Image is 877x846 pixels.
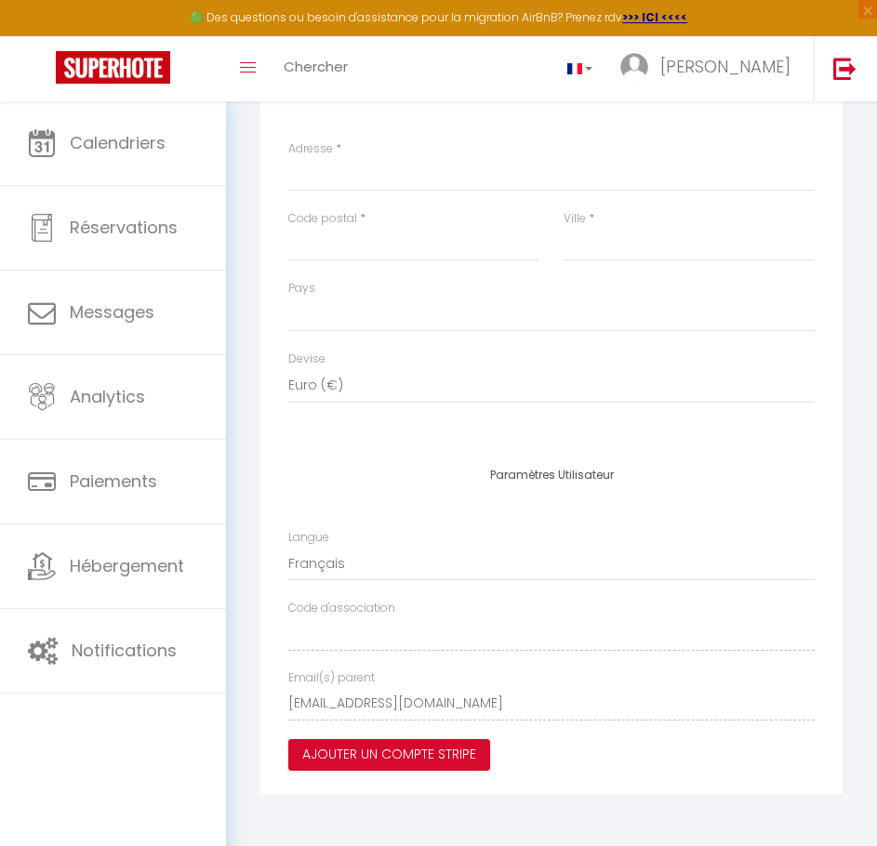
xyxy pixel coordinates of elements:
button: Ajouter un compte Stripe [288,739,490,771]
label: Adresse [288,140,333,158]
span: Calendriers [70,131,166,154]
a: ... [PERSON_NAME] [606,36,814,101]
img: ... [620,53,648,81]
span: Paiements [70,469,157,493]
h4: Paramètres Utilisateur [288,469,815,482]
label: Code d'association [288,600,395,617]
label: Ville [564,210,586,228]
span: Analytics [70,385,145,408]
img: Super Booking [56,51,170,84]
img: logout [833,57,857,80]
span: Chercher [284,57,348,76]
label: Email(s) parent [288,669,375,687]
span: Messages [70,300,154,324]
span: Réservations [70,216,178,239]
a: >>> ICI <<<< [622,9,687,25]
label: Langue [288,529,329,547]
span: [PERSON_NAME] [660,55,791,78]
a: Chercher [270,36,362,101]
label: Code postal [288,210,357,228]
label: Pays [288,280,315,297]
span: Hébergement [70,554,184,577]
span: Notifications [72,639,177,662]
label: Devise [288,350,326,368]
